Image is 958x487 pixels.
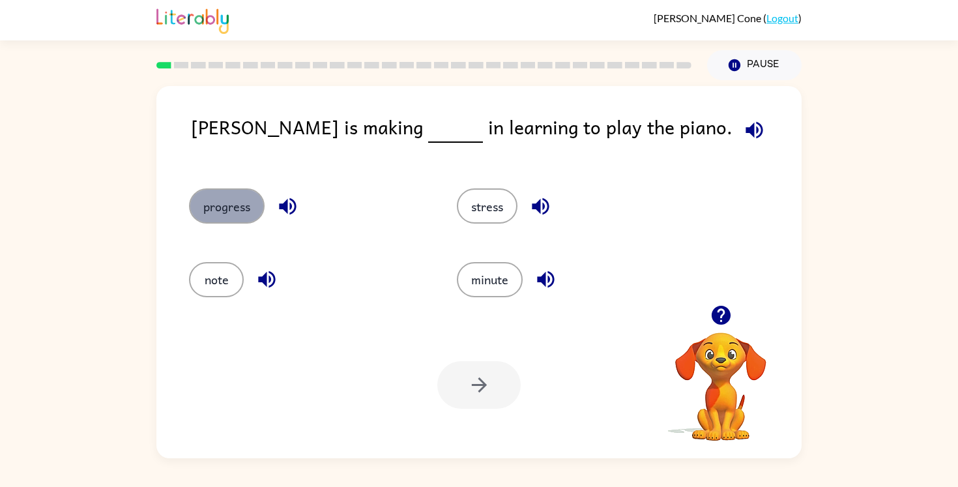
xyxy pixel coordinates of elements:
[191,112,802,162] div: [PERSON_NAME] is making in learning to play the piano.
[457,262,523,297] button: minute
[189,188,265,224] button: progress
[654,12,763,24] span: [PERSON_NAME] Cone
[766,12,798,24] a: Logout
[654,12,802,24] div: ( )
[457,188,517,224] button: stress
[707,50,802,80] button: Pause
[656,312,786,443] video: Your browser must support playing .mp4 files to use Literably. Please try using another browser.
[189,262,244,297] button: note
[156,5,229,34] img: Literably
